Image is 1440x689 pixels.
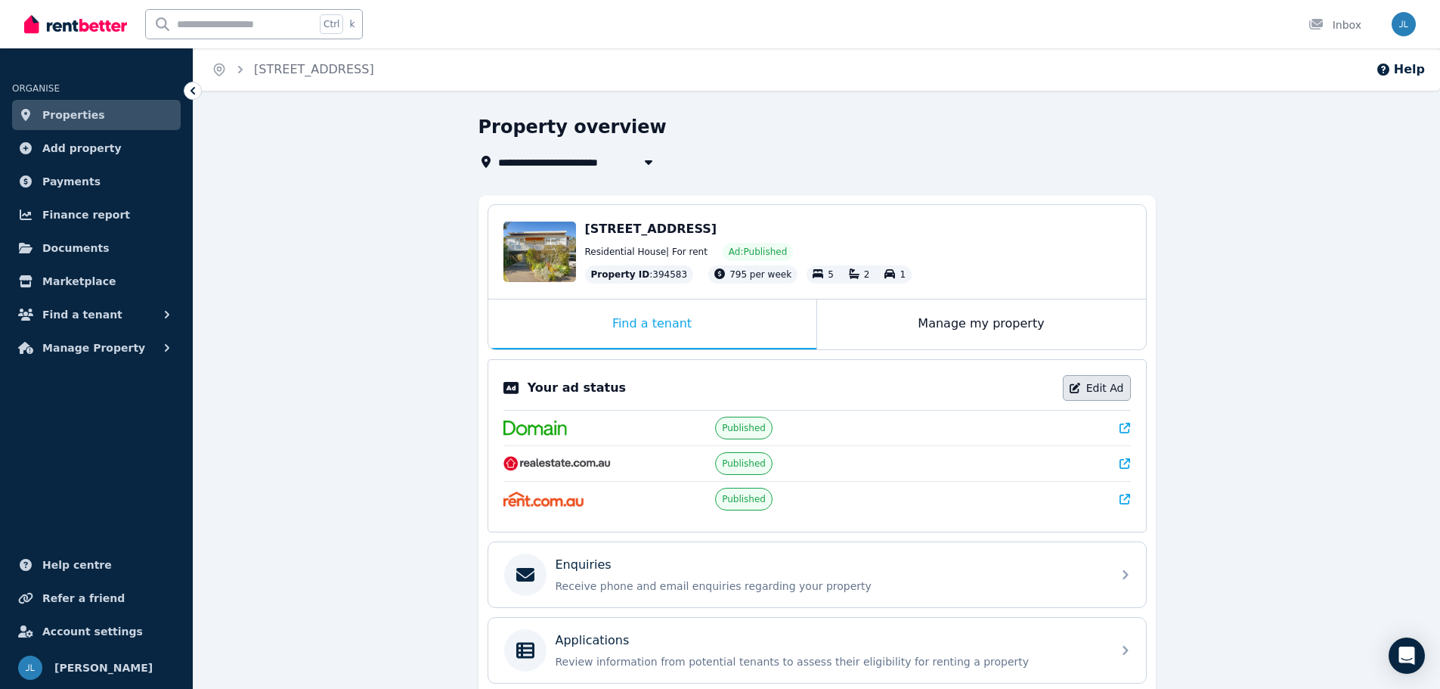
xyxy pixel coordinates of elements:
[585,222,717,236] span: [STREET_ADDRESS]
[817,299,1146,349] div: Manage my property
[503,421,567,436] img: Domain.com.au
[488,542,1146,607] a: EnquiriesReceive phone and email enquiries regarding your property
[478,115,667,139] h1: Property overview
[42,556,112,574] span: Help centre
[42,589,125,607] span: Refer a friend
[585,246,708,258] span: Residential House | For rent
[12,166,181,197] a: Payments
[1308,17,1361,33] div: Inbox
[12,299,181,330] button: Find a tenant
[585,265,694,284] div: : 394583
[503,492,584,507] img: Rent.com.au
[1063,375,1131,401] a: Edit Ad
[42,622,143,641] span: Account settings
[1392,12,1416,36] img: Jacqueline Larratt
[42,172,101,191] span: Payments
[254,62,374,76] a: [STREET_ADDRESS]
[12,333,181,363] button: Manage Property
[42,106,105,124] span: Properties
[320,14,343,34] span: Ctrl
[194,48,392,91] nav: Breadcrumb
[54,659,153,677] span: [PERSON_NAME]
[42,239,110,257] span: Documents
[12,583,181,613] a: Refer a friend
[12,233,181,263] a: Documents
[12,83,60,94] span: ORGANISE
[722,422,766,434] span: Published
[42,272,116,290] span: Marketplace
[12,200,181,230] a: Finance report
[864,269,870,280] span: 2
[12,133,181,163] a: Add property
[556,654,1103,669] p: Review information from potential tenants to assess their eligibility for renting a property
[18,656,42,680] img: Jacqueline Larratt
[1389,638,1425,674] div: Open Intercom Messenger
[1376,61,1425,79] button: Help
[12,616,181,647] a: Account settings
[12,266,181,296] a: Marketplace
[722,493,766,505] span: Published
[24,13,127,36] img: RentBetter
[42,306,122,324] span: Find a tenant
[900,269,906,280] span: 1
[488,299,816,349] div: Find a tenant
[42,139,122,157] span: Add property
[729,269,791,280] span: 795 per week
[42,339,145,357] span: Manage Property
[729,246,787,258] span: Ad: Published
[12,550,181,580] a: Help centre
[42,206,130,224] span: Finance report
[503,456,612,471] img: RealEstate.com.au
[722,458,766,470] span: Published
[528,379,626,397] p: Your ad status
[591,268,650,281] span: Property ID
[556,556,612,574] p: Enquiries
[828,269,834,280] span: 5
[349,18,355,30] span: k
[488,618,1146,683] a: ApplicationsReview information from potential tenants to assess their eligibility for renting a p...
[556,632,630,650] p: Applications
[556,579,1103,594] p: Receive phone and email enquiries regarding your property
[12,100,181,130] a: Properties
